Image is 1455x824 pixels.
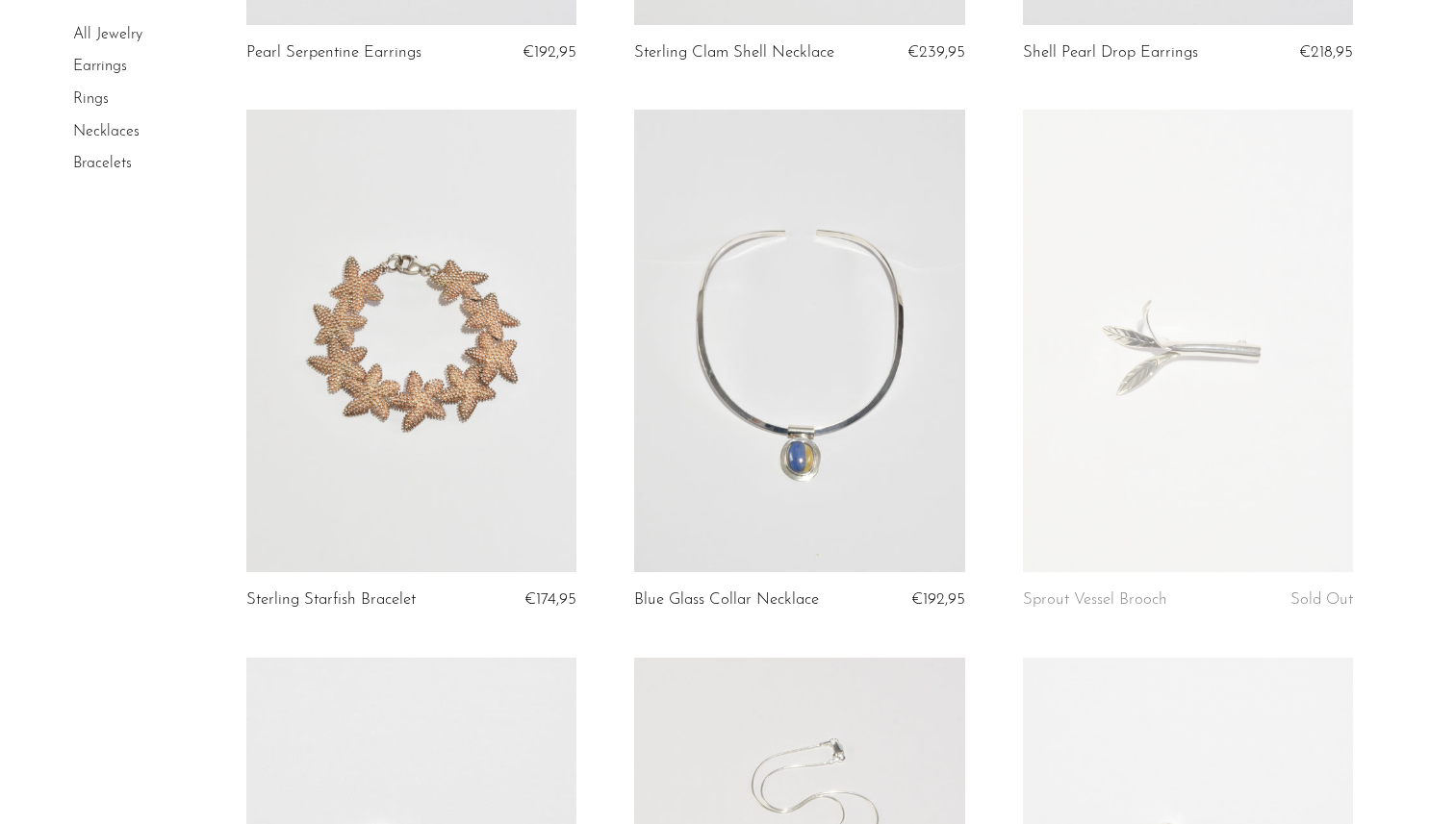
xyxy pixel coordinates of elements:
[73,27,142,42] a: All Jewelry
[634,44,834,62] a: Sterling Clam Shell Necklace
[73,156,132,171] a: Bracelets
[524,591,576,608] span: €174,95
[246,44,421,62] a: Pearl Serpentine Earrings
[1299,44,1353,61] span: €218,95
[73,60,127,75] a: Earrings
[634,591,819,609] a: Blue Glass Collar Necklace
[907,44,965,61] span: €239,95
[911,591,965,608] span: €192,95
[1023,44,1198,62] a: Shell Pearl Drop Earrings
[523,44,576,61] span: €192,95
[1290,591,1353,608] span: Sold Out
[73,91,109,107] a: Rings
[1023,591,1167,609] a: Sprout Vessel Brooch
[73,124,140,139] a: Necklaces
[246,591,416,609] a: Sterling Starfish Bracelet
